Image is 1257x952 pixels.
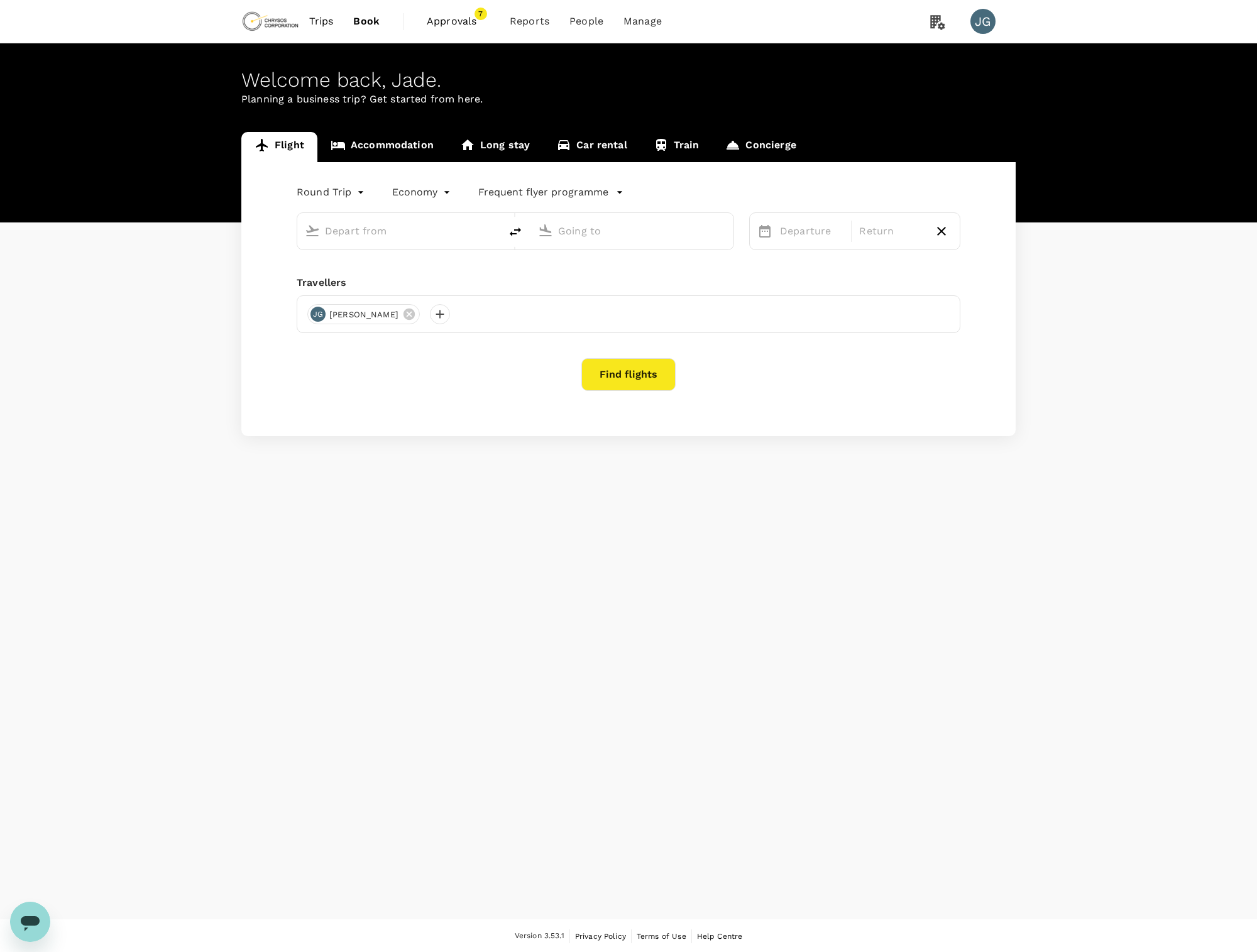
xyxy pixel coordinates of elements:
p: Frequent flyer programme [478,185,608,200]
span: Terms of Use [637,932,686,941]
p: Departure [780,224,843,239]
a: Privacy Policy [575,929,626,943]
span: Manage [623,14,662,29]
a: Terms of Use [637,929,686,943]
button: Find flights [581,358,676,391]
div: JG[PERSON_NAME] [307,304,420,324]
a: Train [640,132,713,162]
div: Travellers [297,275,960,290]
input: Depart from [325,221,474,241]
a: Concierge [712,132,809,162]
a: Help Centre [697,929,743,943]
a: Flight [241,132,317,162]
span: 7 [475,8,487,20]
img: Chrysos Corporation [241,8,299,35]
span: People [569,14,603,29]
span: [PERSON_NAME] [322,309,406,321]
div: Welcome back , Jade . [241,68,1016,92]
p: Planning a business trip? Get started from here. [241,92,1016,107]
a: Long stay [447,132,543,162]
iframe: Button to launch messaging window [10,902,50,942]
button: Frequent flyer programme [478,185,623,200]
span: Help Centre [697,932,743,941]
div: Economy [392,182,453,202]
span: Book [353,14,380,29]
a: Accommodation [317,132,447,162]
input: Going to [558,221,707,241]
span: Reports [510,14,549,29]
button: delete [500,217,530,247]
div: Round Trip [297,182,367,202]
div: JG [310,307,326,322]
a: Car rental [543,132,640,162]
button: Open [491,229,494,232]
span: Approvals [427,14,490,29]
span: Version 3.53.1 [515,930,564,943]
button: Open [725,229,727,232]
span: Trips [309,14,334,29]
span: Privacy Policy [575,932,626,941]
div: JG [970,9,996,34]
p: Return [859,224,923,239]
